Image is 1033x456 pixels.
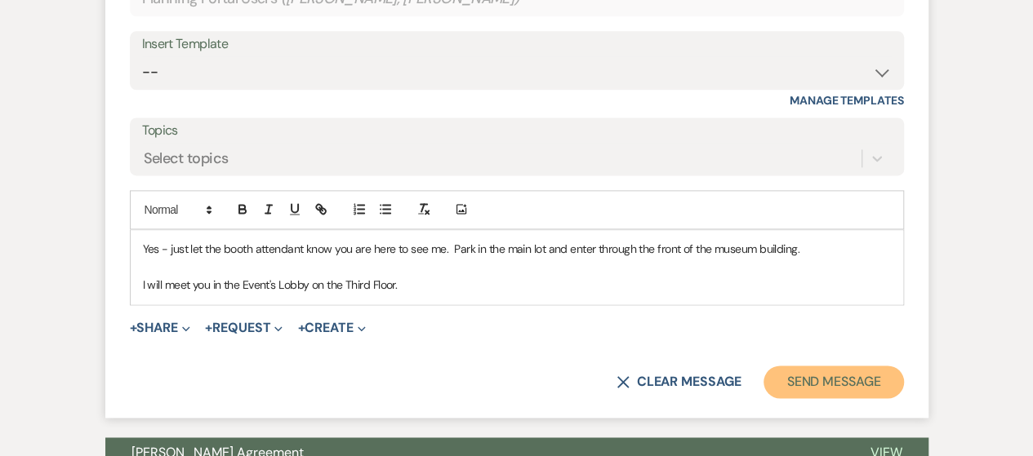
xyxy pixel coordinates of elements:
[764,365,903,398] button: Send Message
[205,321,283,334] button: Request
[130,321,137,334] span: +
[297,321,305,334] span: +
[617,375,741,388] button: Clear message
[297,321,365,334] button: Create
[144,147,229,169] div: Select topics
[142,119,892,143] label: Topics
[130,321,191,334] button: Share
[142,33,892,56] div: Insert Template
[790,93,904,108] a: Manage Templates
[205,321,212,334] span: +
[143,240,891,258] p: Yes - just let the booth attendant know you are here to see me. Park in the main lot and enter th...
[143,276,891,294] p: I will meet you in the Event's Lobby on the Third Floor.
